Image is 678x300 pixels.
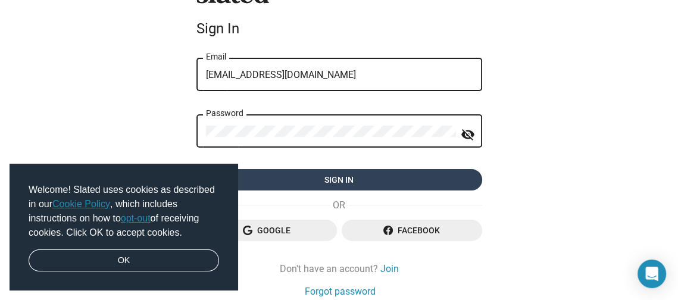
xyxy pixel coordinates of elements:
[196,169,482,190] button: Sign in
[342,220,482,241] button: Facebook
[206,220,327,241] span: Google
[380,262,399,275] a: Join
[52,199,110,209] a: Cookie Policy
[351,220,473,241] span: Facebook
[638,260,666,288] div: Open Intercom Messenger
[196,220,337,241] button: Google
[10,164,238,291] div: cookieconsent
[456,123,480,146] button: Show password
[461,126,475,144] mat-icon: visibility_off
[29,249,219,272] a: dismiss cookie message
[305,285,376,298] a: Forgot password
[121,213,151,223] a: opt-out
[196,262,482,275] div: Don't have an account?
[196,20,482,37] div: Sign In
[29,183,219,240] span: Welcome! Slated uses cookies as described in our , which includes instructions on how to of recei...
[206,169,473,190] span: Sign in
